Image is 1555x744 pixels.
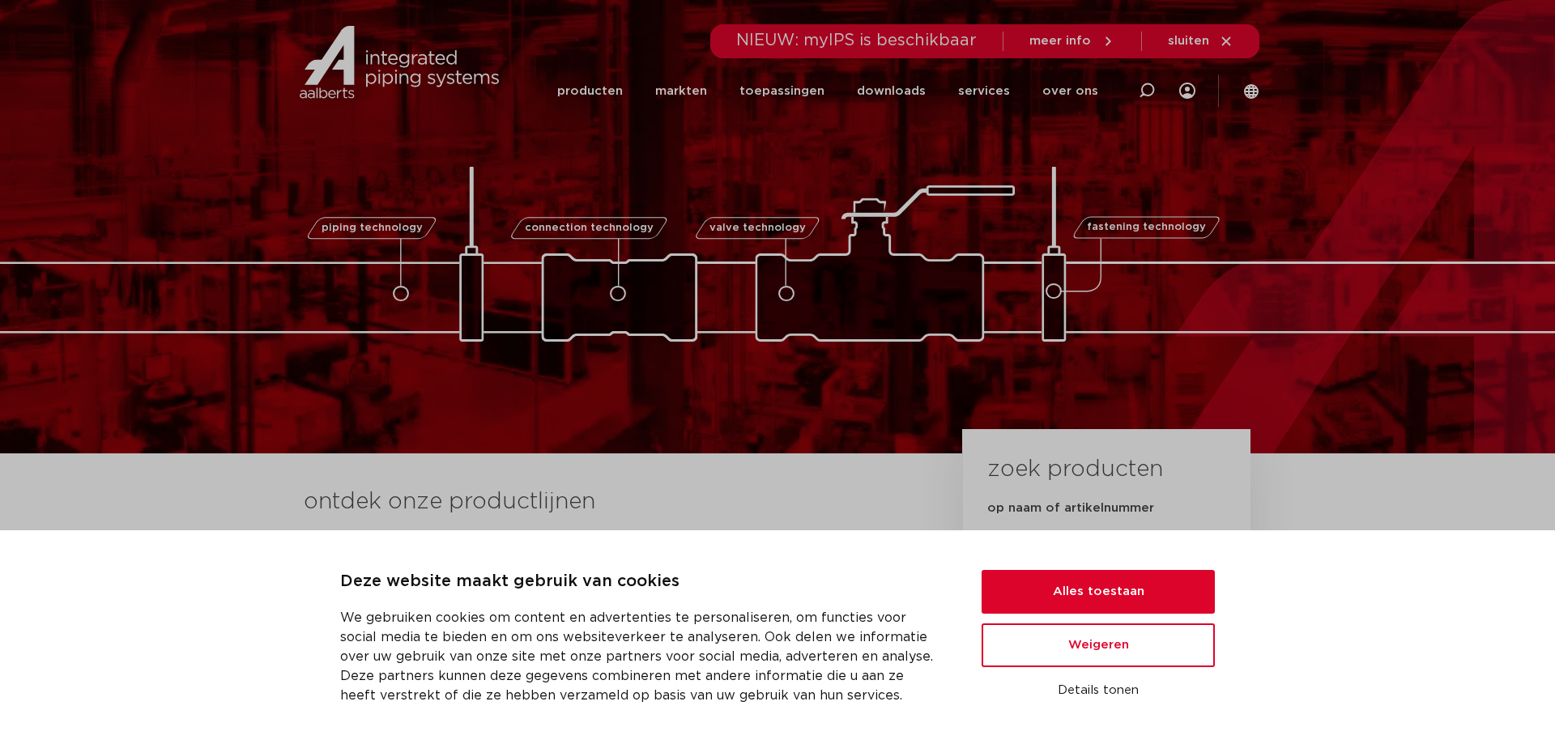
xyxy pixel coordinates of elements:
button: Details tonen [982,677,1215,704]
a: over ons [1042,58,1098,124]
span: meer info [1029,35,1091,47]
a: meer info [1029,34,1115,49]
h3: zoek producten [987,453,1163,486]
span: connection technology [525,223,654,233]
button: Weigeren [982,623,1215,667]
p: We gebruiken cookies om content en advertenties te personaliseren, om functies voor social media ... [340,608,943,705]
button: Alles toestaan [982,570,1215,614]
a: toepassingen [739,58,824,124]
a: producten [557,58,623,124]
a: services [958,58,1010,124]
label: op naam of artikelnummer [987,500,1154,517]
span: sluiten [1168,35,1209,47]
p: Deze website maakt gebruik van cookies [340,569,943,595]
span: NIEUW: myIPS is beschikbaar [736,32,977,49]
h3: ontdek onze productlijnen [304,486,908,518]
a: markten [655,58,707,124]
a: sluiten [1168,34,1233,49]
div: my IPS [1179,58,1195,124]
a: downloads [857,58,926,124]
span: valve technology [709,223,805,233]
span: fastening technology [1087,223,1206,233]
nav: Menu [557,58,1098,124]
span: piping technology [321,223,422,233]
